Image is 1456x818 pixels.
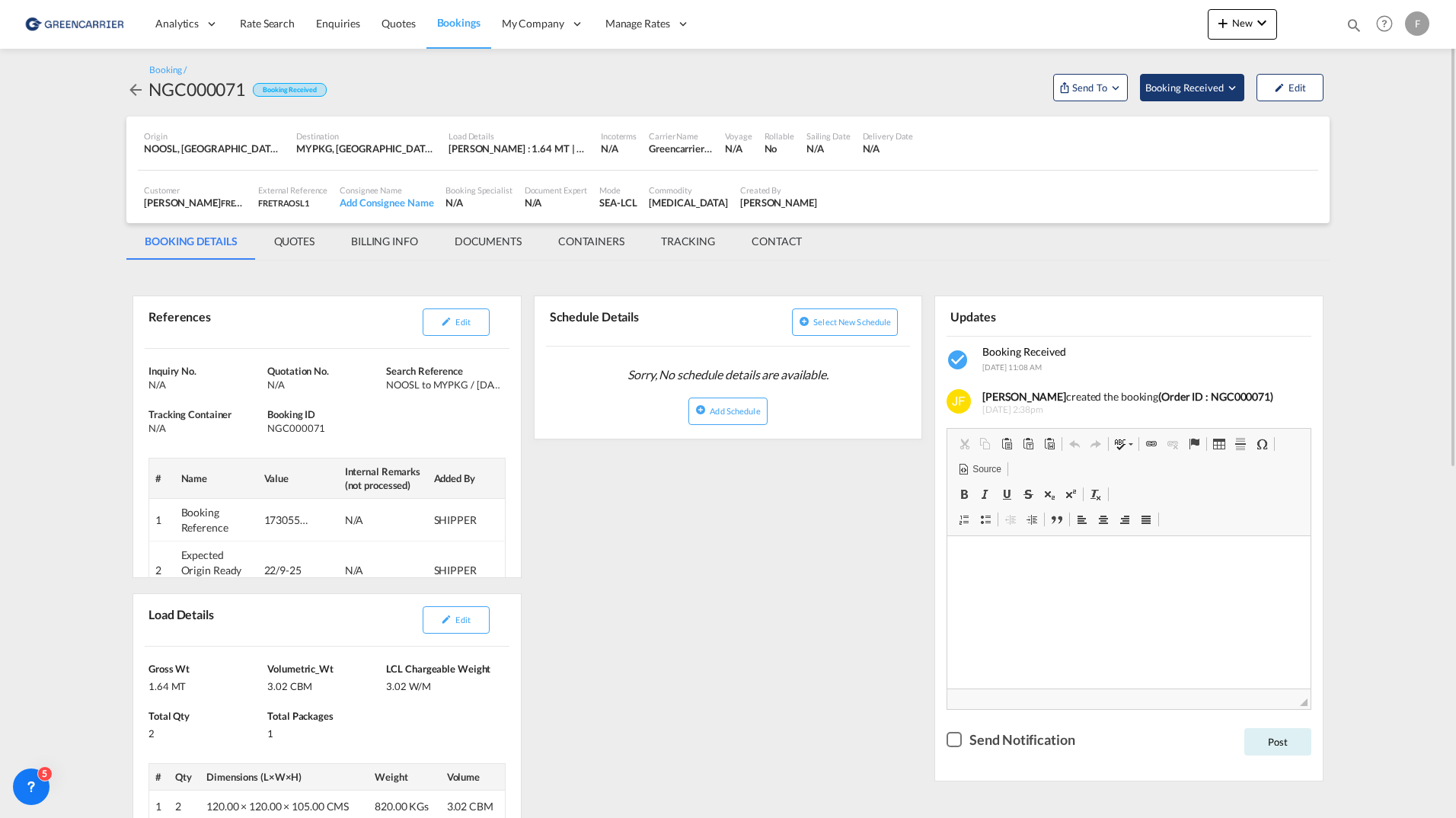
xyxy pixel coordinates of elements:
button: icon-plus-circleAdd Schedule [688,398,767,425]
div: SEA-LCL [599,196,637,209]
div: Voyage [725,130,752,142]
th: Dimensions (L×W×H) [200,763,369,790]
td: Expected Origin Ready Date [175,542,258,599]
md-tab-item: TRACKING [643,223,733,260]
div: F [1405,11,1429,36]
a: Subscript [1039,484,1060,504]
span: Inquiry No. [148,365,196,377]
div: Origin [144,130,284,142]
div: N/A [601,142,618,155]
div: Carrier Name [649,130,713,142]
div: 22/9-25 [264,563,310,578]
th: # [149,763,170,790]
md-icon: icon-pencil [441,316,452,327]
b: [PERSON_NAME] [982,390,1066,403]
md-tab-item: BILLING INFO [333,223,436,260]
span: 3.02 CBM [447,800,493,813]
td: 1 [149,499,175,542]
md-icon: icon-plus-circle [799,316,809,327]
div: N/A [806,142,851,155]
md-tab-item: DOCUMENTS [436,223,540,260]
th: Volume [441,763,506,790]
div: N/A [525,196,588,209]
iframe: Editor, editor2 [947,536,1311,689]
div: Booking / [149,64,187,77]
span: LCL Chargeable Weight [386,663,490,675]
div: Mode [599,184,637,196]
div: External Reference [258,184,327,196]
div: Document Expert [525,184,588,196]
a: Insert/Remove Numbered List [953,510,975,529]
a: Justify [1135,510,1157,529]
span: Enquiries [316,17,360,30]
md-icon: icon-magnify [1346,17,1362,34]
a: Insert Special Character [1251,434,1272,454]
span: Total Packages [267,710,334,722]
div: Destination [296,130,436,142]
span: Manage Rates [605,16,670,31]
md-icon: icon-checkbox-marked-circle [947,348,971,372]
md-icon: icon-plus 400-fg [1214,14,1232,32]
div: NOOSL to MYPKG / 18 Sep 2025 [386,378,501,391]
span: Rate Search [240,17,295,30]
td: SHIPPER [428,499,506,542]
span: Resize [1300,698,1308,706]
div: References [145,302,324,342]
div: Jakub Flemming [740,196,817,209]
button: icon-plus 400-fgNewicon-chevron-down [1208,9,1277,40]
div: Fish oil [649,196,728,209]
div: Commodity [649,184,728,196]
div: Delivery Date [863,130,914,142]
div: [PERSON_NAME] : 1.64 MT | Volumetric Wt : 3.02 CBM | Chargeable Wt : 3.02 W/M [449,142,589,155]
div: 1.64 MT [148,676,263,693]
span: Search Reference [386,365,462,377]
div: Booking Specialist [445,184,512,196]
span: Help [1371,11,1397,37]
a: Cut (Ctrl+X) [953,434,975,454]
span: Total Qty [148,710,190,722]
a: Align Left [1071,510,1093,529]
th: Value [258,458,339,498]
md-tab-item: BOOKING DETAILS [126,223,256,260]
md-icon: icon-pencil [1274,82,1285,93]
div: 3.02 CBM [267,676,382,693]
a: Copy (Ctrl+C) [975,434,996,454]
span: My Company [502,16,564,31]
md-icon: icon-pencil [441,614,452,625]
span: Edit [455,317,470,327]
a: Unlink [1162,434,1183,454]
img: e39c37208afe11efa9cb1d7a6ea7d6f5.png [23,7,126,41]
span: Analytics [155,16,199,31]
md-icon: icon-arrow-left [126,81,145,99]
div: MYPKG, Port Klang (Pelabuhan Klang), Malaysia, South East Asia, Asia Pacific [296,142,436,155]
span: FRETRAOSL1 [258,198,309,208]
span: [DATE] 11:08 AM [982,363,1042,372]
th: Added By [428,458,506,498]
div: 173055/JFL [264,513,310,528]
div: [PERSON_NAME] [144,196,246,209]
div: 3.02 W/M [386,676,501,693]
div: icon-magnify [1346,17,1362,40]
img: AZLXwAAAABJRU5ErkJggg== [947,389,971,414]
span: Booking Received [982,345,1066,358]
div: Rollable [765,130,794,142]
md-pagination-wrapper: Use the left and right arrow keys to navigate between tabs [126,223,820,260]
md-tab-item: QUOTES [256,223,333,260]
button: Post [1244,728,1311,756]
div: N/A [267,378,382,391]
a: Align Right [1114,510,1135,529]
div: Sailing Date [806,130,851,142]
md-icon: icon-plus-circle [695,404,706,415]
div: Add Consignee Name [340,196,433,209]
a: Strikethrough [1017,484,1039,504]
div: Updates [947,302,1126,329]
div: Consignee Name [340,184,433,196]
div: 1 [267,723,382,740]
a: Underline (Ctrl+U) [996,484,1017,504]
td: Booking Reference [175,499,258,542]
div: Load Details [145,600,220,640]
span: FREJA Transport & Logistics AS [221,197,336,209]
button: icon-plus-circleSelect new schedule [792,308,898,336]
span: Booking Received [1145,80,1225,95]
